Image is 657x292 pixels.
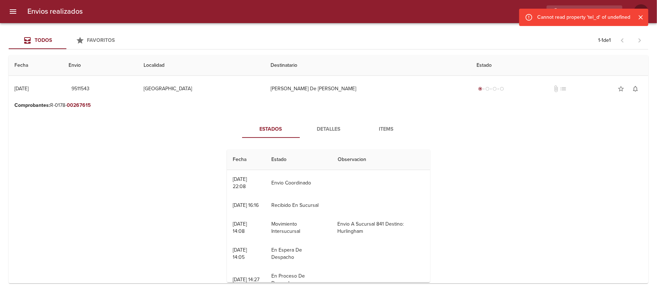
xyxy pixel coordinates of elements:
th: Fecha [227,149,266,170]
span: star_border [617,85,625,92]
p: R-0178- [14,102,643,109]
td: Envio Coordinado [266,170,332,196]
td: Movimiento Intersucursal [266,215,332,241]
div: [DATE] 14:08 [233,221,247,234]
div: EW [634,4,648,19]
td: Recibido En Sucursal [266,196,332,215]
div: Tabs Envios [9,32,124,49]
span: radio_button_unchecked [485,87,490,91]
div: Tabs detalle de guia [242,121,415,138]
span: Favoritos [87,37,115,43]
div: [DATE] 14:05 [233,247,247,260]
th: Observacion [332,149,430,170]
span: No tiene documentos adjuntos [552,85,560,92]
span: No tiene pedido asociado [560,85,567,92]
h6: Envios realizados [27,6,83,17]
th: Destinatario [265,55,471,76]
span: Items [362,125,411,134]
td: [PERSON_NAME] De [PERSON_NAME] [265,76,471,102]
div: Generado [477,85,505,92]
td: Envio A Sucursal 841 Destino: Hurlingham [332,215,430,241]
span: Pagina anterior [614,36,631,44]
input: buscar [547,5,610,18]
div: [DATE] [14,86,29,92]
b: Comprobantes : [14,102,50,108]
button: Agregar a favoritos [614,82,628,96]
div: Cannot read property 'tel_d' of undefined [537,11,630,24]
span: Todos [35,37,52,43]
td: En Espera De Despacho [266,241,332,267]
button: Activar notificaciones [628,82,643,96]
span: radio_button_unchecked [500,87,504,91]
div: Abrir información de usuario [634,4,648,19]
span: Detalles [304,125,353,134]
button: menu [4,3,22,20]
th: Fecha [9,55,63,76]
span: notifications_none [632,85,639,92]
span: radio_button_checked [478,87,482,91]
span: 9511543 [72,84,90,93]
span: Pagina siguiente [631,32,648,49]
th: Envio [63,55,138,76]
td: [GEOGRAPHIC_DATA] [138,76,264,102]
p: 1 - 1 de 1 [598,37,611,44]
div: [DATE] 22:08 [233,176,247,189]
th: Localidad [138,55,264,76]
button: Cerrar [636,13,645,22]
button: 9511543 [69,82,93,96]
span: radio_button_unchecked [492,87,497,91]
th: Estado [471,55,648,76]
em: 00267615 [67,102,91,108]
div: [DATE] 16:16 [233,202,259,208]
th: Estado [266,149,332,170]
span: Estados [246,125,295,134]
div: [DATE] 14:27 [233,276,259,283]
